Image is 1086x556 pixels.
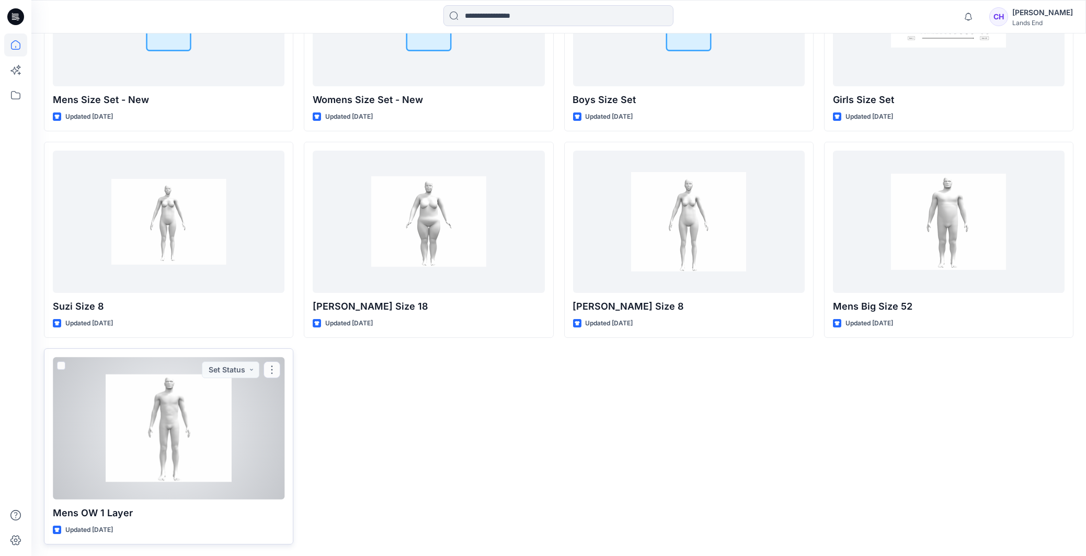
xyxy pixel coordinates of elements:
[833,93,1065,107] p: Girls Size Set
[573,299,805,314] p: [PERSON_NAME] Size 8
[65,525,113,536] p: Updated [DATE]
[53,93,284,107] p: Mens Size Set - New
[325,318,373,329] p: Updated [DATE]
[586,318,633,329] p: Updated [DATE]
[586,111,633,122] p: Updated [DATE]
[833,299,1065,314] p: Mens Big Size 52
[573,151,805,293] a: Bess OW Size 8
[65,318,113,329] p: Updated [DATE]
[989,7,1008,26] div: CH
[845,318,893,329] p: Updated [DATE]
[53,299,284,314] p: Suzi Size 8
[53,506,284,520] p: Mens OW 1 Layer
[1012,6,1073,19] div: [PERSON_NAME]
[313,151,544,293] a: Wendy Size 18
[53,357,284,500] a: Mens OW 1 Layer
[65,111,113,122] p: Updated [DATE]
[573,93,805,107] p: Boys Size Set
[845,111,893,122] p: Updated [DATE]
[1012,19,1073,27] div: Lands End
[833,151,1065,293] a: Mens Big Size 52
[53,151,284,293] a: Suzi Size 8
[325,111,373,122] p: Updated [DATE]
[313,299,544,314] p: [PERSON_NAME] Size 18
[313,93,544,107] p: Womens Size Set - New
